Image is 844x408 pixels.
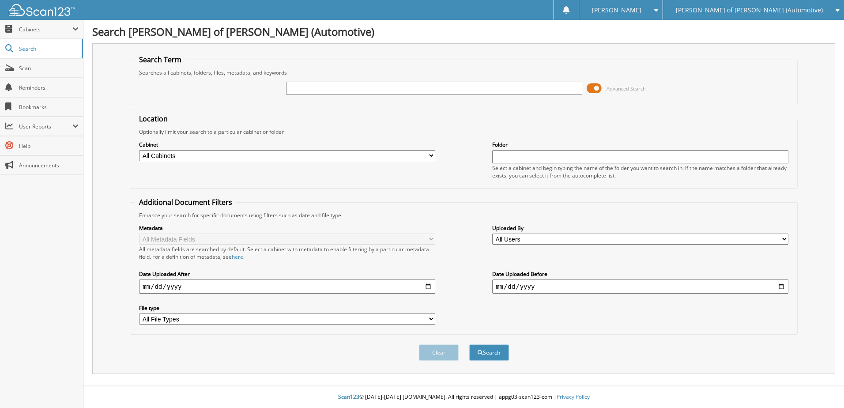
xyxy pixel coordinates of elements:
span: Bookmarks [19,103,79,111]
span: Search [19,45,77,53]
input: start [139,280,435,294]
label: Folder [492,141,788,148]
legend: Additional Document Filters [135,197,237,207]
h1: Search [PERSON_NAME] of [PERSON_NAME] (Automotive) [92,24,835,39]
div: All metadata fields are searched by default. Select a cabinet with metadata to enable filtering b... [139,246,435,261]
a: Privacy Policy [557,393,590,400]
a: here [232,253,243,261]
legend: Location [135,114,172,124]
div: Optionally limit your search to a particular cabinet or folder [135,128,793,136]
span: Scan [19,64,79,72]
span: Scan123 [338,393,359,400]
label: File type [139,304,435,312]
button: Search [469,344,509,361]
button: Clear [419,344,459,361]
span: User Reports [19,123,72,130]
span: Help [19,142,79,150]
div: Searches all cabinets, folders, files, metadata, and keywords [135,69,793,76]
legend: Search Term [135,55,186,64]
span: Announcements [19,162,79,169]
label: Date Uploaded Before [492,270,788,278]
span: [PERSON_NAME] [592,8,641,13]
span: Reminders [19,84,79,91]
div: Enhance your search for specific documents using filters such as date and file type. [135,212,793,219]
span: Advanced Search [607,85,646,92]
label: Metadata [139,224,435,232]
div: © [DATE]-[DATE] [DOMAIN_NAME]. All rights reserved | appg03-scan123-com | [83,386,844,408]
label: Cabinet [139,141,435,148]
span: [PERSON_NAME] of [PERSON_NAME] (Automotive) [676,8,823,13]
label: Uploaded By [492,224,788,232]
input: end [492,280,788,294]
img: scan123-logo-white.svg [9,4,75,16]
iframe: Chat Widget [800,366,844,408]
div: Select a cabinet and begin typing the name of the folder you want to search in. If the name match... [492,164,788,179]
span: Cabinets [19,26,72,33]
label: Date Uploaded After [139,270,435,278]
